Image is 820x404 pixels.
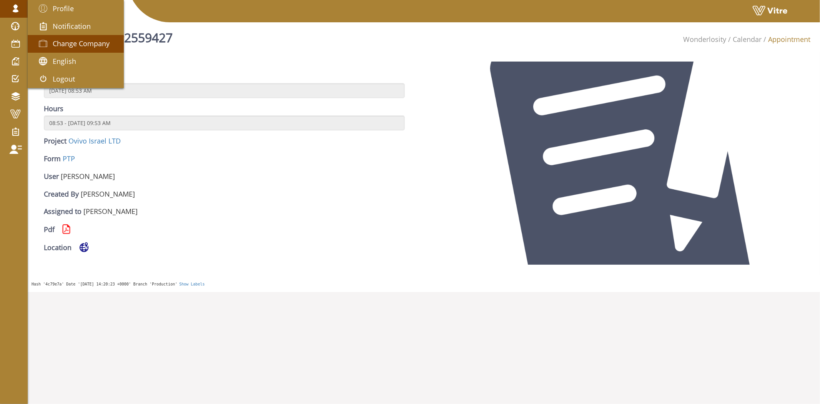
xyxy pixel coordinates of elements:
[53,39,110,48] span: Change Company
[733,35,762,44] a: Calendar
[81,189,135,199] span: 161163
[68,136,121,145] a: Ovivo Israel LTD
[28,70,124,88] a: Logout
[32,282,177,286] span: Hash '4c79e7a' Date '[DATE] 14:20:23 +0000' Branch 'Production'
[44,172,59,182] label: User
[44,243,72,253] label: Location
[53,57,76,66] span: English
[53,74,75,83] span: Logout
[83,207,138,216] span: 162139
[683,35,726,44] a: Wonderlosity
[61,172,115,181] span: 161163
[53,22,91,31] span: Notification
[28,35,124,53] a: Change Company
[44,136,67,146] label: Project
[762,35,810,45] li: Appointment
[44,225,55,235] label: Pdf
[53,4,74,13] span: Profile
[44,207,82,217] label: Assigned to
[44,154,61,164] label: Form
[44,104,63,114] label: Hours
[44,189,79,199] label: Created By
[179,282,205,286] a: Show Labels
[28,53,124,70] a: English
[63,154,75,163] a: PTP
[28,18,124,35] a: Notification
